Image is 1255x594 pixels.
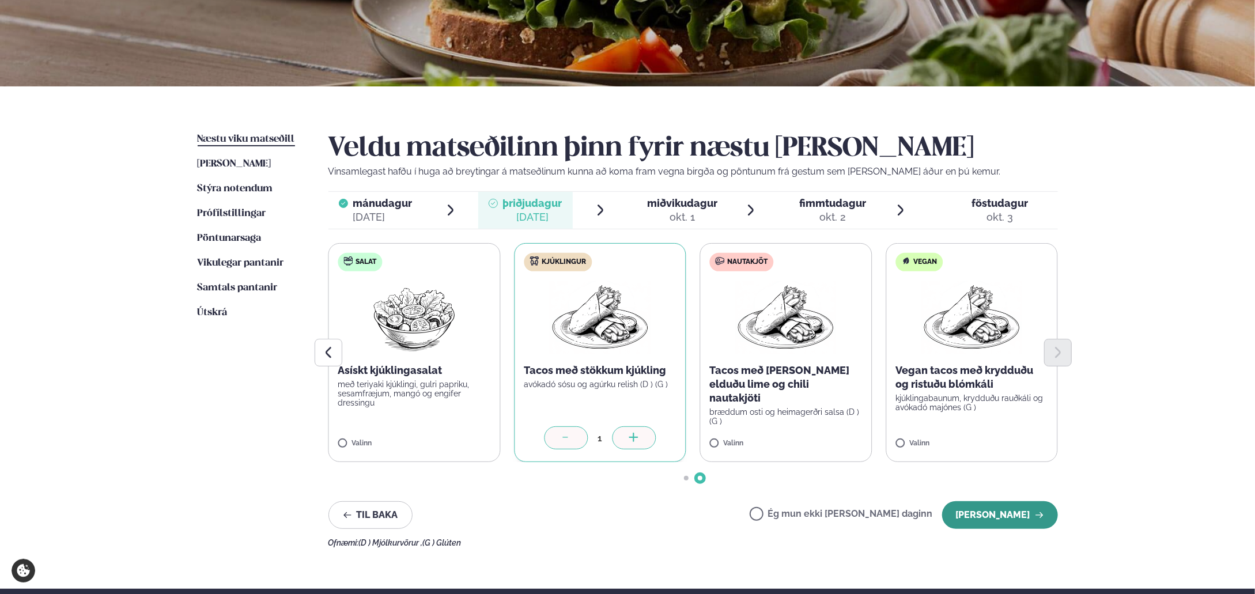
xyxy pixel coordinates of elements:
span: Go to slide 1 [684,476,689,481]
p: avókadó sósu og agúrku relish (D ) (G ) [524,380,676,389]
span: Go to slide 2 [698,476,702,481]
span: Næstu viku matseðill [198,134,295,144]
span: Prófílstillingar [198,209,266,218]
span: Kjúklingur [542,258,586,267]
a: Stýra notendum [198,182,273,196]
span: Stýra notendum [198,184,273,194]
h2: Veldu matseðilinn þinn fyrir næstu [PERSON_NAME] [328,133,1058,165]
p: Asískt kjúklingasalat [338,364,491,377]
span: Samtals pantanir [198,283,278,293]
span: þriðjudagur [502,197,562,209]
a: Útskrá [198,306,228,320]
p: Tacos með [PERSON_NAME] elduðu lime og chili nautakjöti [710,364,863,405]
div: okt. 1 [647,210,717,224]
div: 1 [588,432,612,445]
a: Pöntunarsaga [198,232,262,245]
a: Prófílstillingar [198,207,266,221]
a: [PERSON_NAME] [198,157,271,171]
a: Næstu viku matseðill [198,133,295,146]
div: okt. 3 [972,210,1028,224]
img: Wraps.png [735,281,837,354]
button: Next slide [1044,339,1072,366]
a: Cookie settings [12,559,35,582]
span: (D ) Mjólkurvörur , [359,538,423,547]
span: Útskrá [198,308,228,317]
div: [DATE] [353,210,412,224]
button: Previous slide [315,339,342,366]
a: Vikulegar pantanir [198,256,284,270]
span: Nautakjöt [728,258,768,267]
a: Samtals pantanir [198,281,278,295]
p: Vegan tacos með krydduðu og ristuðu blómkáli [895,364,1048,391]
img: Vegan.svg [901,256,910,266]
span: (G ) Glúten [423,538,462,547]
span: fimmtudagur [799,197,866,209]
span: mánudagur [353,197,412,209]
img: salad.svg [344,256,353,266]
span: Vegan [913,258,937,267]
img: Wraps.png [549,281,651,354]
div: Ofnæmi: [328,538,1058,547]
p: Vinsamlegast hafðu í huga að breytingar á matseðlinum kunna að koma fram vegna birgða og pöntunum... [328,165,1058,179]
img: beef.svg [716,256,725,266]
p: kjúklingabaunum, krydduðu rauðkáli og avókadó majónes (G ) [895,394,1048,412]
div: okt. 2 [799,210,866,224]
img: chicken.svg [530,256,539,266]
button: [PERSON_NAME] [942,501,1058,529]
span: miðvikudagur [647,197,717,209]
p: Tacos með stökkum kjúkling [524,364,676,377]
span: Vikulegar pantanir [198,258,284,268]
img: Wraps.png [921,281,1022,354]
span: [PERSON_NAME] [198,159,271,169]
span: Pöntunarsaga [198,233,262,243]
span: Salat [356,258,377,267]
p: bræddum osti og heimagerðri salsa (D ) (G ) [710,407,863,426]
p: með teriyaki kjúklingi, gulri papriku, sesamfræjum, mangó og engifer dressingu [338,380,491,407]
div: [DATE] [502,210,562,224]
span: föstudagur [972,197,1028,209]
img: Salad.png [363,281,465,354]
button: Til baka [328,501,413,529]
